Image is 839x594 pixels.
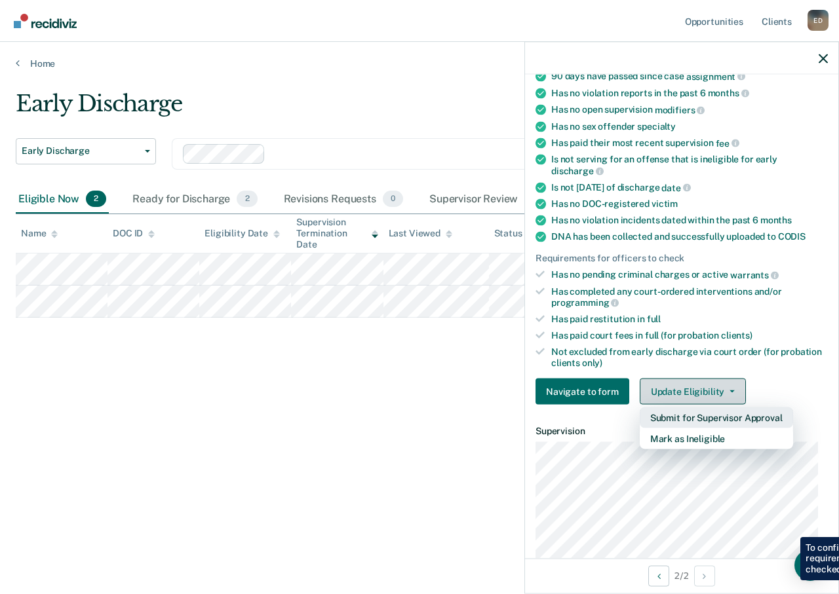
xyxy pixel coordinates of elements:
[16,90,771,128] div: Early Discharge
[551,198,828,210] div: Has no DOC-registered
[655,104,705,115] span: modifiers
[130,185,260,214] div: Ready for Discharge
[22,145,140,157] span: Early Discharge
[14,14,77,28] img: Recidiviz
[113,228,155,239] div: DOC ID
[16,185,109,214] div: Eligible Now
[551,70,828,82] div: 90 days have passed since case
[296,217,378,250] div: Supervision Termination Date
[551,104,828,116] div: Has no open supervision
[16,58,823,69] a: Home
[86,191,106,208] span: 2
[721,329,752,340] span: clients)
[652,198,678,209] span: victim
[551,87,828,99] div: Has no violation reports in the past 6
[648,565,669,586] button: Previous Opportunity
[551,297,619,308] span: programming
[551,329,828,341] div: Has paid court fees in full (for probation
[716,138,739,148] span: fee
[808,10,829,31] button: Profile dropdown button
[383,191,403,208] span: 0
[640,379,746,405] button: Update Eligibility
[551,231,828,242] div: DNA has been collected and successfully uploaded to
[237,191,257,208] span: 2
[536,379,634,405] a: Navigate to form link
[661,182,690,193] span: date
[551,314,828,325] div: Has paid restitution in
[551,154,828,176] div: Is not serving for an offense that is ineligible for early
[551,286,828,308] div: Has completed any court-ordered interventions and/or
[551,181,828,193] div: Is not [DATE] of discharge
[640,407,793,428] button: Submit for Supervisor Approval
[551,121,828,132] div: Has no sex offender
[551,346,828,368] div: Not excluded from early discharge via court order (for probation clients
[808,10,829,31] div: E D
[637,121,676,131] span: specialty
[582,357,602,367] span: only)
[536,253,828,264] div: Requirements for officers to check
[525,558,838,593] div: 2 / 2
[708,88,749,98] span: months
[21,228,58,239] div: Name
[427,185,548,214] div: Supervisor Review
[494,228,522,239] div: Status
[281,185,406,214] div: Revisions Requests
[551,165,604,176] span: discharge
[536,426,828,437] dt: Supervision
[778,231,806,242] span: CODIS
[640,428,793,449] button: Mark as Ineligible
[686,71,745,81] span: assignment
[647,314,661,324] span: full
[551,137,828,149] div: Has paid their most recent supervision
[794,549,826,581] div: Open Intercom Messenger
[760,215,792,225] span: months
[551,269,828,281] div: Has no pending criminal charges or active
[536,379,629,405] button: Navigate to form
[694,565,715,586] button: Next Opportunity
[389,228,452,239] div: Last Viewed
[730,269,779,280] span: warrants
[551,215,828,226] div: Has no violation incidents dated within the past 6
[205,228,280,239] div: Eligibility Date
